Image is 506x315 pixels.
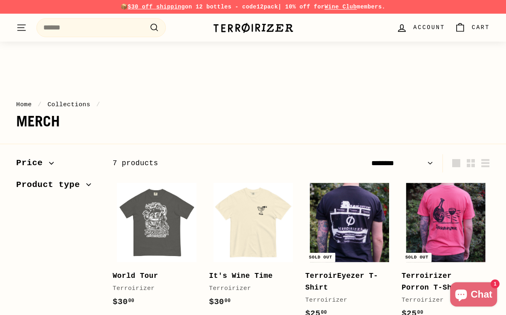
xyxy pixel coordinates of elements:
span: / [36,101,44,108]
sup: 00 [224,298,231,304]
b: TerroirEyezer T-Shirt [305,272,378,292]
inbox-online-store-chat: Shopify online store chat [448,282,500,309]
b: World Tour [113,272,159,280]
p: 📦 on 12 bottles - code | 10% off for members. [16,2,490,11]
div: Terroirizer [209,284,289,294]
a: Wine Club [324,4,357,10]
b: It's Wine Time [209,272,273,280]
div: Terroirizer [305,296,385,305]
div: Terroirizer [113,284,193,294]
strong: 12pack [256,4,278,10]
div: Sold out [306,253,335,262]
a: Account [392,16,450,40]
b: Terroirizer Porron T-Shirt [402,272,466,292]
button: Price [16,154,100,176]
span: $30 off shipping [128,4,185,10]
span: Cart [472,23,490,32]
div: Terroirizer [402,296,482,305]
span: $30 [113,297,135,307]
span: / [94,101,102,108]
div: Sold out [402,253,432,262]
nav: breadcrumbs [16,100,490,109]
a: Cart [450,16,495,40]
span: $30 [209,297,231,307]
h1: Merch [16,113,490,130]
div: 7 products [113,157,301,169]
span: Price [16,156,49,170]
span: Product type [16,178,86,192]
sup: 00 [128,298,134,304]
a: Collections [47,101,90,108]
a: Home [16,101,32,108]
button: Product type [16,176,100,198]
span: Account [413,23,445,32]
